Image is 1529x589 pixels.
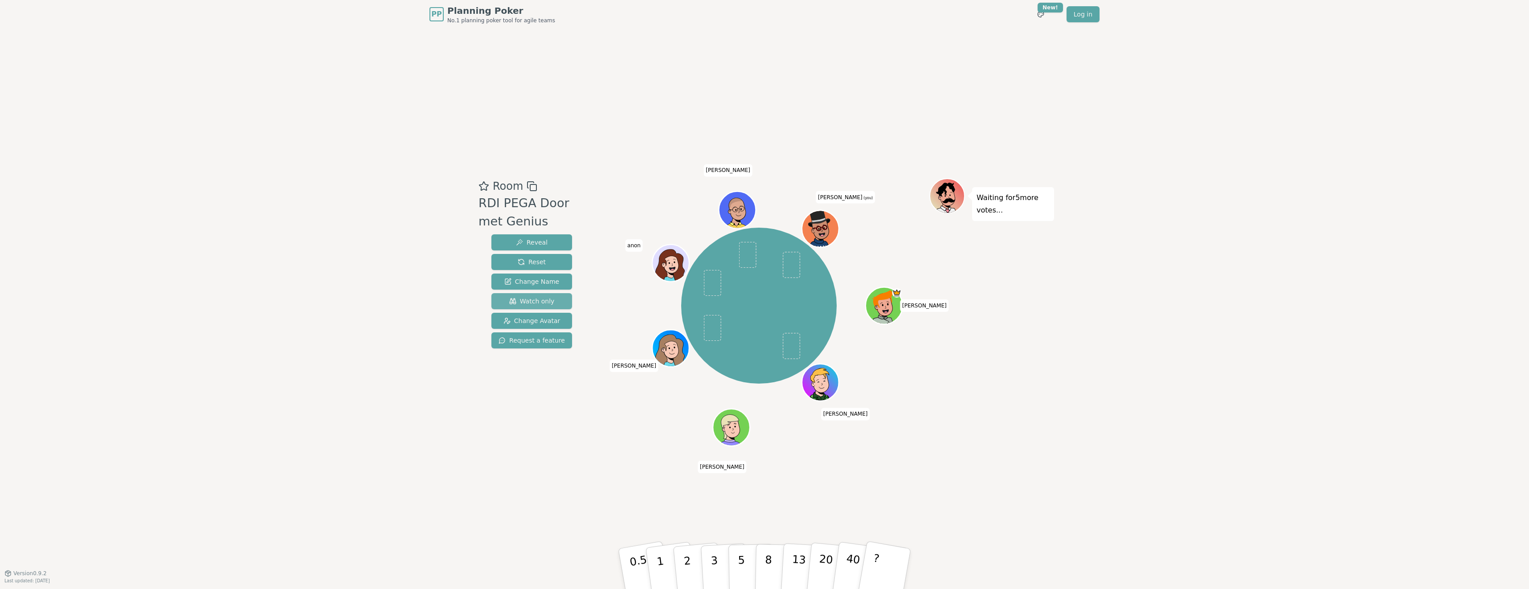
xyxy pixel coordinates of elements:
[892,288,901,298] span: Roland is the host
[1067,6,1100,22] a: Log in
[499,336,565,345] span: Request a feature
[491,274,572,290] button: Change Name
[803,212,838,246] button: Click to change your avatar
[863,196,873,200] span: (you)
[1038,3,1063,12] div: New!
[509,297,555,306] span: Watch only
[429,4,555,24] a: PPPlanning PokerNo.1 planning poker tool for agile teams
[504,277,559,286] span: Change Name
[503,316,560,325] span: Change Avatar
[491,234,572,250] button: Reveal
[431,9,442,20] span: PP
[1033,6,1049,22] button: New!
[703,164,752,176] span: Click to change your name
[4,570,47,577] button: Version0.9.2
[13,570,47,577] span: Version 0.9.2
[4,578,50,583] span: Last updated: [DATE]
[518,258,546,266] span: Reset
[625,239,643,252] span: Click to change your name
[491,293,572,309] button: Watch only
[447,17,555,24] span: No.1 planning poker tool for agile teams
[698,461,747,473] span: Click to change your name
[609,360,658,372] span: Click to change your name
[977,192,1050,217] p: Waiting for 5 more votes...
[491,313,572,329] button: Change Avatar
[516,238,548,247] span: Reveal
[816,191,875,203] span: Click to change your name
[491,254,572,270] button: Reset
[821,408,870,420] span: Click to change your name
[900,299,949,312] span: Click to change your name
[491,332,572,348] button: Request a feature
[478,194,589,231] div: RDI PEGA Door met Genius
[478,178,489,194] button: Add as favourite
[493,178,523,194] span: Room
[447,4,555,17] span: Planning Poker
